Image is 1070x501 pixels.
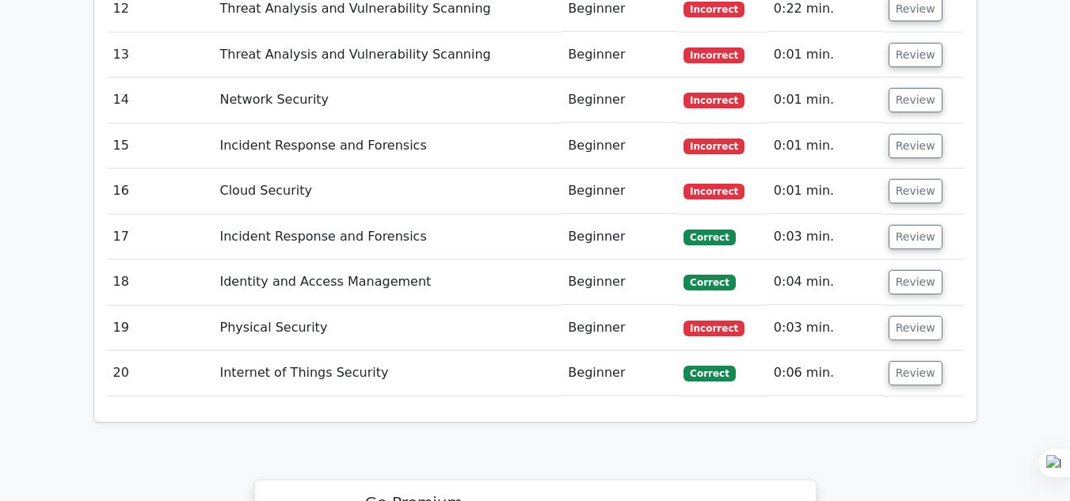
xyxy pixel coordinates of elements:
[767,306,882,351] td: 0:03 min.
[767,260,882,305] td: 0:04 min.
[889,179,942,203] button: Review
[562,32,677,78] td: Beginner
[562,123,677,169] td: Beginner
[107,78,214,123] td: 14
[213,306,562,351] td: Physical Security
[684,47,744,63] span: Incorrect
[889,225,942,249] button: Review
[767,78,882,123] td: 0:01 min.
[684,2,744,17] span: Incorrect
[562,78,677,123] td: Beginner
[107,123,214,169] td: 15
[889,270,942,294] button: Review
[684,93,744,108] span: Incorrect
[684,275,735,290] span: Correct
[684,230,735,245] span: Correct
[107,306,214,351] td: 19
[107,32,214,78] td: 13
[684,139,744,154] span: Incorrect
[889,134,942,158] button: Review
[767,351,882,396] td: 0:06 min.
[562,260,677,305] td: Beginner
[213,32,562,78] td: Threat Analysis and Vulnerability Scanning
[684,184,744,199] span: Incorrect
[767,123,882,169] td: 0:01 min.
[213,78,562,123] td: Network Security
[889,88,942,112] button: Review
[562,214,677,260] td: Beginner
[889,43,942,67] button: Review
[767,214,882,260] td: 0:03 min.
[213,214,562,260] td: Incident Response and Forensics
[767,169,882,214] td: 0:01 min.
[107,169,214,214] td: 16
[213,351,562,396] td: Internet of Things Security
[767,32,882,78] td: 0:01 min.
[107,260,214,305] td: 18
[562,351,677,396] td: Beginner
[107,351,214,396] td: 20
[562,306,677,351] td: Beginner
[213,169,562,214] td: Cloud Security
[562,169,677,214] td: Beginner
[889,316,942,340] button: Review
[107,214,214,260] td: 17
[213,260,562,305] td: Identity and Access Management
[213,123,562,169] td: Incident Response and Forensics
[684,366,735,381] span: Correct
[684,321,744,336] span: Incorrect
[889,361,942,385] button: Review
